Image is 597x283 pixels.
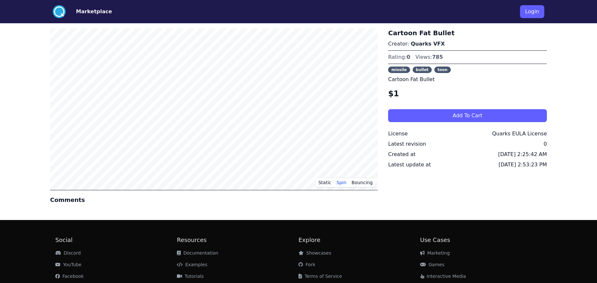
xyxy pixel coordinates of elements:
button: Marketplace [76,8,112,16]
a: Marketing [420,250,450,256]
div: Latest update at [388,161,431,169]
h2: Resources [177,236,298,245]
button: Static [316,178,334,187]
span: missile [388,67,410,73]
a: Facebook [55,274,84,279]
p: Cartoon Fat Bullet [388,76,547,83]
a: Examples [177,262,207,267]
a: Marketplace [66,8,112,16]
a: Terms of Service [298,274,342,279]
a: Discord [55,250,81,256]
div: Latest revision [388,140,426,148]
div: License [388,130,407,138]
p: Creator: [388,40,547,48]
button: Add To Cart [388,109,547,122]
div: Created at [388,151,415,158]
a: Login [520,3,544,21]
a: Tutorials [177,274,204,279]
a: Interactive Media [420,274,466,279]
span: 0 [407,54,410,60]
a: Games [420,262,444,267]
h4: $1 [388,89,547,99]
span: 785 [432,54,443,60]
a: Documentation [177,250,218,256]
div: Quarks EULA License [492,130,547,138]
div: [DATE] 2:53:23 PM [499,161,547,169]
div: [DATE] 2:25:42 AM [498,151,547,158]
div: Rating: [388,53,410,61]
h3: Cartoon Fat Bullet [388,28,547,37]
button: Spin [334,178,349,187]
h2: Social [55,236,177,245]
button: Login [520,5,544,18]
a: Quarks VFX [411,41,445,47]
div: 0 [544,140,547,148]
a: YouTube [55,262,81,267]
h2: Explore [298,236,420,245]
h2: Use Cases [420,236,542,245]
span: toon [434,67,451,73]
a: Showcases [298,250,331,256]
h4: Comments [50,195,378,204]
button: Bouncing [349,178,375,187]
div: Views: [415,53,443,61]
a: Fork [298,262,315,267]
span: bullet [413,67,432,73]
